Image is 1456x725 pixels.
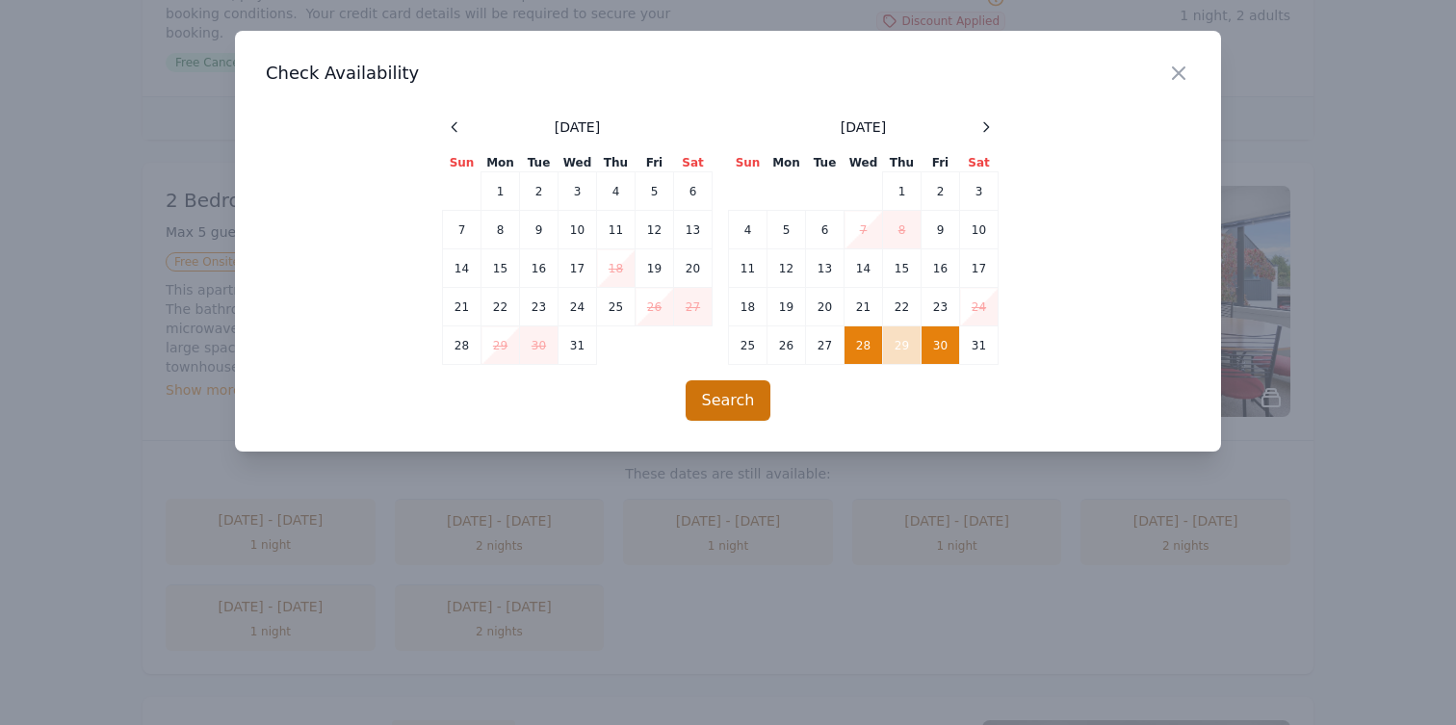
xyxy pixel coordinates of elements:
td: 29 [883,326,922,365]
td: 19 [636,249,674,288]
td: 14 [443,249,481,288]
th: Sat [960,154,999,172]
td: 26 [767,326,806,365]
td: 25 [597,288,636,326]
td: 25 [729,326,767,365]
td: 10 [559,211,597,249]
td: 21 [845,288,883,326]
button: Search [686,380,771,421]
th: Wed [559,154,597,172]
th: Fri [922,154,960,172]
th: Sat [674,154,713,172]
td: 13 [674,211,713,249]
span: [DATE] [841,117,886,137]
td: 2 [922,172,960,211]
td: 27 [806,326,845,365]
h3: Check Availability [266,62,1190,85]
td: 24 [960,288,999,326]
th: Tue [520,154,559,172]
td: 17 [559,249,597,288]
td: 18 [729,288,767,326]
td: 8 [883,211,922,249]
td: 5 [767,211,806,249]
td: 1 [883,172,922,211]
td: 27 [674,288,713,326]
td: 5 [636,172,674,211]
td: 1 [481,172,520,211]
td: 4 [729,211,767,249]
td: 15 [883,249,922,288]
td: 22 [481,288,520,326]
td: 4 [597,172,636,211]
td: 12 [767,249,806,288]
span: [DATE] [555,117,600,137]
td: 6 [806,211,845,249]
th: Tue [806,154,845,172]
td: 20 [674,249,713,288]
td: 7 [845,211,883,249]
td: 23 [520,288,559,326]
td: 30 [520,326,559,365]
td: 17 [960,249,999,288]
td: 31 [960,326,999,365]
td: 22 [883,288,922,326]
td: 16 [922,249,960,288]
th: Thu [883,154,922,172]
td: 29 [481,326,520,365]
td: 21 [443,288,481,326]
td: 30 [922,326,960,365]
td: 10 [960,211,999,249]
td: 24 [559,288,597,326]
td: 15 [481,249,520,288]
td: 6 [674,172,713,211]
td: 13 [806,249,845,288]
td: 28 [845,326,883,365]
td: 3 [960,172,999,211]
td: 12 [636,211,674,249]
th: Fri [636,154,674,172]
td: 18 [597,249,636,288]
td: 9 [922,211,960,249]
td: 2 [520,172,559,211]
td: 9 [520,211,559,249]
td: 16 [520,249,559,288]
td: 11 [597,211,636,249]
td: 7 [443,211,481,249]
td: 8 [481,211,520,249]
td: 28 [443,326,481,365]
td: 20 [806,288,845,326]
td: 31 [559,326,597,365]
td: 23 [922,288,960,326]
td: 11 [729,249,767,288]
th: Sun [443,154,481,172]
th: Mon [481,154,520,172]
th: Thu [597,154,636,172]
th: Sun [729,154,767,172]
td: 26 [636,288,674,326]
th: Mon [767,154,806,172]
td: 19 [767,288,806,326]
td: 3 [559,172,597,211]
td: 14 [845,249,883,288]
th: Wed [845,154,883,172]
